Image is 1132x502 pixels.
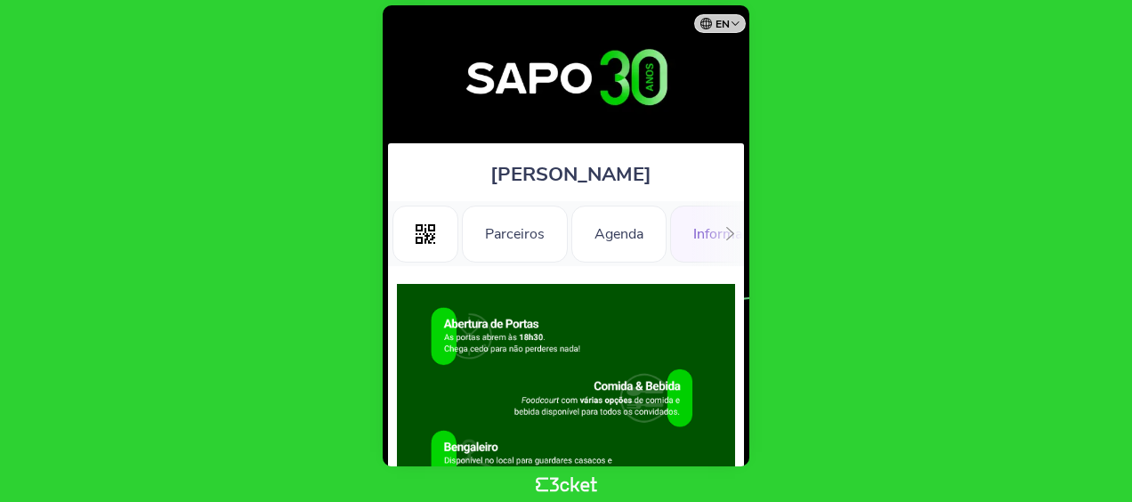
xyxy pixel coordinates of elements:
[670,223,865,242] a: Informações Adicionais
[490,161,651,188] span: [PERSON_NAME]
[571,206,667,263] div: Agenda
[670,206,865,263] div: Informações Adicionais
[462,206,568,263] div: Parceiros
[400,23,733,134] img: 30º Aniversário SAPO
[462,223,568,242] a: Parceiros
[571,223,667,242] a: Agenda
